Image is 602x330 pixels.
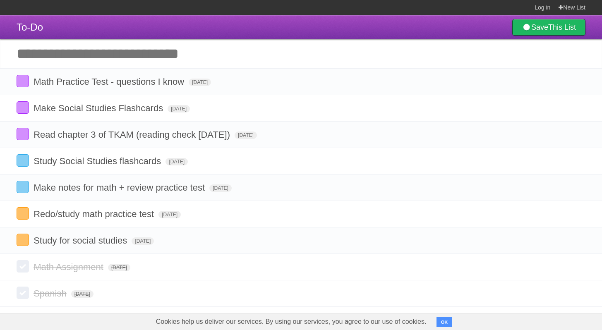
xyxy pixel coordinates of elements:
label: Done [17,154,29,167]
span: [DATE] [189,79,211,86]
span: Make notes for math + review practice test [34,182,207,193]
span: [DATE] [108,264,130,271]
span: [DATE] [132,237,154,245]
span: [DATE] [168,105,190,112]
label: Done [17,260,29,273]
span: Study Social Studies flashcards [34,156,163,166]
span: [DATE] [209,184,232,192]
span: Math Practice Test - questions I know [34,77,186,87]
label: Done [17,128,29,140]
span: [DATE] [235,132,257,139]
span: To-Do [17,22,43,33]
label: Done [17,101,29,114]
span: Make Social Studies Flashcards [34,103,165,113]
label: Done [17,287,29,299]
span: Spanish [34,288,69,299]
span: Math Assignment [34,262,106,272]
span: Cookies help us deliver our services. By using our services, you agree to our use of cookies. [148,313,435,330]
a: SaveThis List [512,19,585,36]
b: This List [548,23,576,31]
label: Done [17,207,29,220]
span: [DATE] [71,290,94,298]
label: Done [17,75,29,87]
label: Done [17,181,29,193]
span: Redo/study math practice test [34,209,156,219]
span: [DATE] [165,158,188,165]
span: [DATE] [158,211,181,218]
span: Read chapter 3 of TKAM (reading check [DATE]) [34,129,232,140]
span: Study for social studies [34,235,129,246]
label: Done [17,234,29,246]
button: OK [437,317,453,327]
